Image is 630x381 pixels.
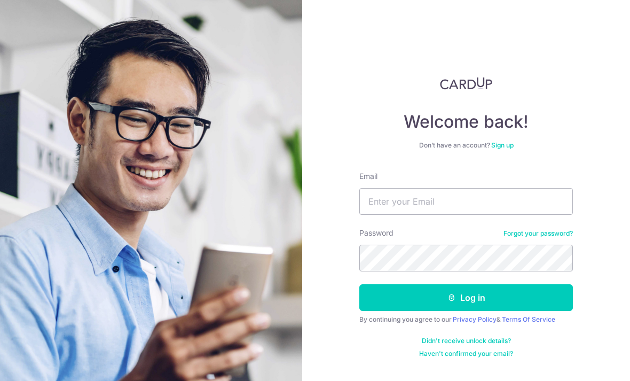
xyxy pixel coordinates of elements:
[502,315,555,323] a: Terms Of Service
[359,315,573,324] div: By continuing you agree to our &
[422,337,511,345] a: Didn't receive unlock details?
[419,349,513,358] a: Haven't confirmed your email?
[491,141,514,149] a: Sign up
[503,229,573,238] a: Forgot your password?
[359,171,377,182] label: Email
[453,315,497,323] a: Privacy Policy
[440,77,492,90] img: CardUp Logo
[359,228,393,238] label: Password
[359,111,573,133] h4: Welcome back!
[359,284,573,311] button: Log in
[359,188,573,215] input: Enter your Email
[359,141,573,150] div: Don’t have an account?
